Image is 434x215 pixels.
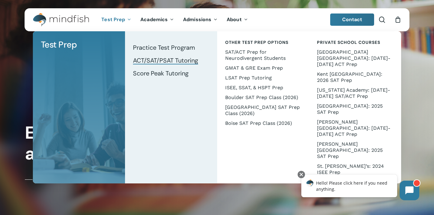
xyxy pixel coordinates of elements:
span: [GEOGRAPHIC_DATA] SAT Prep Class (2026) [225,104,300,116]
span: [GEOGRAPHIC_DATA] [GEOGRAPHIC_DATA]: [DATE]-[DATE] ACT Prep [317,49,390,67]
a: Score Peak Tutoring [131,67,211,80]
span: ISEE, SSAT, & HSPT Prep [225,85,283,90]
span: Test Prep [101,16,125,23]
a: Kent [GEOGRAPHIC_DATA]: 2026 SAT Prep [315,69,395,85]
a: Boise SAT Prep Class (2026) [223,118,303,128]
span: Private School Courses [317,40,380,45]
a: ISEE, SSAT, & HSPT Prep [223,83,303,93]
a: ACT/SAT/PSAT Tutoring [131,54,211,67]
span: [PERSON_NAME][GEOGRAPHIC_DATA]: [DATE]-[DATE] ACT Prep [317,119,390,137]
a: GMAT & GRE Exam Prep [223,63,303,73]
header: Main Menu [25,8,409,31]
a: [GEOGRAPHIC_DATA]: 2025 SAT Prep [315,101,395,117]
a: Test Prep Tutoring [25,175,88,184]
nav: Main Menu [97,8,252,31]
a: Contact [330,13,374,26]
span: St. [PERSON_NAME]’s: 2024 ISEE Prep [317,163,384,175]
a: Boulder SAT Prep Class (2026) [223,93,303,102]
span: Boulder SAT Prep Class (2026) [225,94,298,100]
span: [US_STATE] Academy: [DATE]-[DATE] SAT/ACT Prep [317,87,390,99]
a: About [222,17,252,22]
span: GMAT & GRE Exam Prep [225,65,283,71]
span: SAT/ACT Prep for Neurodivergent Students [225,49,286,61]
span: Practice Test Program [133,44,195,52]
a: Private School Courses [315,37,395,47]
span: Contact [342,16,362,23]
a: Test Prep [97,17,136,22]
a: St. [PERSON_NAME]’s: 2024 ISEE Prep [315,161,395,177]
a: Practice Test Program [131,41,211,54]
a: [PERSON_NAME][GEOGRAPHIC_DATA]: 2025 SAT Prep [315,139,395,161]
a: LSAT Prep Tutoring [223,73,303,83]
a: SAT/ACT Prep for Neurodivergent Students [223,47,303,63]
span: Boise SAT Prep Class (2026) [225,120,292,126]
a: Cart [394,16,401,23]
a: [PERSON_NAME][GEOGRAPHIC_DATA]: [DATE]-[DATE] ACT Prep [315,117,395,139]
span: Kent [GEOGRAPHIC_DATA]: 2026 SAT Prep [317,71,382,83]
span: [GEOGRAPHIC_DATA]: 2025 SAT Prep [317,103,383,115]
a: [GEOGRAPHIC_DATA] SAT Prep Class (2026) [223,102,303,118]
a: Admissions [178,17,222,22]
span: Admissions [183,16,211,23]
span: [PERSON_NAME][GEOGRAPHIC_DATA]: 2025 SAT Prep [317,141,383,159]
span: Other Test Prep Options [225,40,288,45]
iframe: Chatbot [295,170,425,206]
a: [GEOGRAPHIC_DATA] [GEOGRAPHIC_DATA]: [DATE]-[DATE] ACT Prep [315,47,395,69]
h1: Every Student Has a [25,123,213,164]
span: LSAT Prep Tutoring [225,75,272,81]
a: Other Test Prep Options [223,37,303,47]
span: Test Prep [41,39,77,50]
span: About [227,16,242,23]
span: Academics [140,16,168,23]
span: ACT/SAT/PSAT Tutoring [133,56,198,64]
span: Score Peak Tutoring [133,69,189,77]
a: Test Prep [39,37,119,52]
a: Academics [136,17,178,22]
a: [US_STATE] Academy: [DATE]-[DATE] SAT/ACT Prep [315,85,395,101]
